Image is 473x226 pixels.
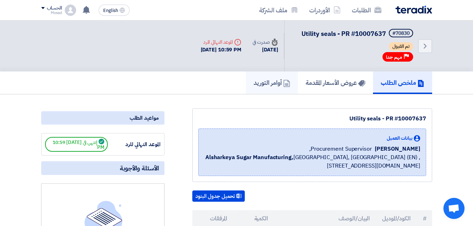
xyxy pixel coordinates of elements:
h5: ملخص الطلب [381,79,424,87]
div: مواعيد الطلب [41,111,164,125]
span: مهم جدا [386,54,402,61]
span: إنتهي في [DATE] 10:59 PM [45,137,108,152]
div: [DATE] 10:59 PM [201,46,242,54]
a: أوامر التوريد [246,71,298,94]
img: Teradix logo [396,6,432,14]
span: الأسئلة والأجوبة [120,164,159,172]
div: [DATE] [253,46,278,54]
a: الأوردرات [304,2,346,18]
div: Utility seals - PR #10007637 [198,114,426,123]
span: Procurement Supervisor, [309,145,372,153]
img: profile_test.png [65,5,76,16]
span: [PERSON_NAME] [375,145,420,153]
span: Utility seals - PR #10007637 [301,29,386,38]
button: English [99,5,130,16]
a: عروض الأسعار المقدمة [298,71,373,94]
span: [GEOGRAPHIC_DATA], [GEOGRAPHIC_DATA] (EN) ,[STREET_ADDRESS][DOMAIN_NAME] [204,153,420,170]
div: الحساب [47,5,62,11]
h5: أوامر التوريد [254,79,290,87]
div: #70830 [392,31,410,36]
span: بيانات العميل [387,134,412,142]
h5: Utility seals - PR #10007637 [301,29,415,39]
h5: عروض الأسعار المقدمة [306,79,365,87]
div: صدرت في [253,38,278,46]
div: Mosad [41,11,62,15]
span: تم القبول [389,42,413,51]
button: تحميل جدول البنود [192,190,245,202]
a: ملخص الطلب [373,71,432,94]
div: الموعد النهائي للرد [201,38,242,46]
a: ملف الشركة [254,2,304,18]
span: English [103,8,118,13]
div: Open chat [443,198,465,219]
a: الطلبات [346,2,387,18]
div: الموعد النهائي للرد [108,140,161,149]
b: Alsharkeya Sugar Manufacturing, [205,153,293,162]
